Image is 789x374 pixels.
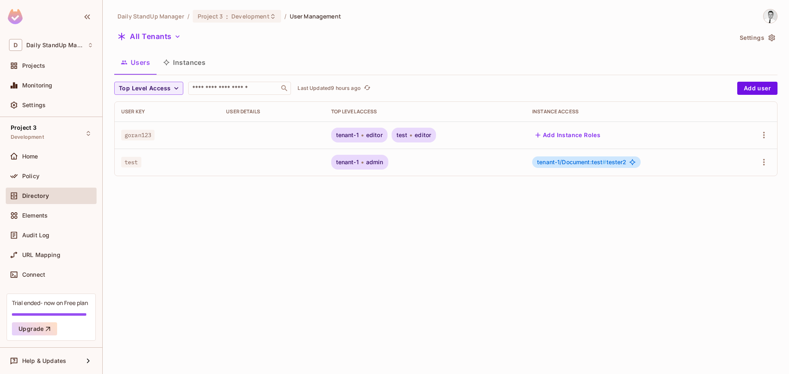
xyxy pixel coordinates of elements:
[336,132,359,138] span: tenant-1
[537,159,627,165] span: tester2
[397,132,408,138] span: test
[336,159,359,165] span: tenant-1
[361,83,372,93] span: Click to refresh data
[157,52,212,73] button: Instances
[114,30,184,43] button: All Tenants
[22,102,46,108] span: Settings
[12,322,57,335] button: Upgrade
[22,358,66,364] span: Help & Updates
[290,12,341,20] span: User Management
[226,13,228,20] span: :
[121,157,141,167] span: test
[22,82,53,89] span: Monitoring
[366,159,383,165] span: admin
[532,108,726,115] div: Instance Access
[22,193,49,199] span: Directory
[532,128,604,142] button: Add Instance Roles
[22,173,39,179] span: Policy
[737,82,777,95] button: Add user
[284,12,286,20] li: /
[331,108,519,115] div: Top Level Access
[198,12,223,20] span: Project 3
[8,9,23,24] img: SReyMgAAAABJRU5ErkJggg==
[121,130,155,140] span: goran123
[26,42,83,48] span: Workspace: Daily StandUp Manager
[736,31,777,44] button: Settings
[22,271,45,278] span: Connect
[537,158,606,165] span: tenant-1/Document:test
[11,134,44,140] span: Development
[22,62,45,69] span: Projects
[22,153,38,160] span: Home
[226,108,318,115] div: User Details
[366,132,383,138] span: editor
[22,232,49,239] span: Audit Log
[362,83,372,93] button: refresh
[415,132,431,138] span: editor
[298,85,360,92] p: Last Updated 9 hours ago
[22,212,48,219] span: Elements
[764,9,777,23] img: Goran Jovanovic
[187,12,189,20] li: /
[364,84,371,92] span: refresh
[119,83,171,94] span: Top Level Access
[12,299,88,307] div: Trial ended- now on Free plan
[22,252,60,258] span: URL Mapping
[602,158,606,165] span: #
[11,124,37,131] span: Project 3
[118,12,184,20] span: the active workspace
[114,82,183,95] button: Top Level Access
[9,39,22,51] span: D
[121,108,213,115] div: User Key
[231,12,269,20] span: Development
[114,52,157,73] button: Users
